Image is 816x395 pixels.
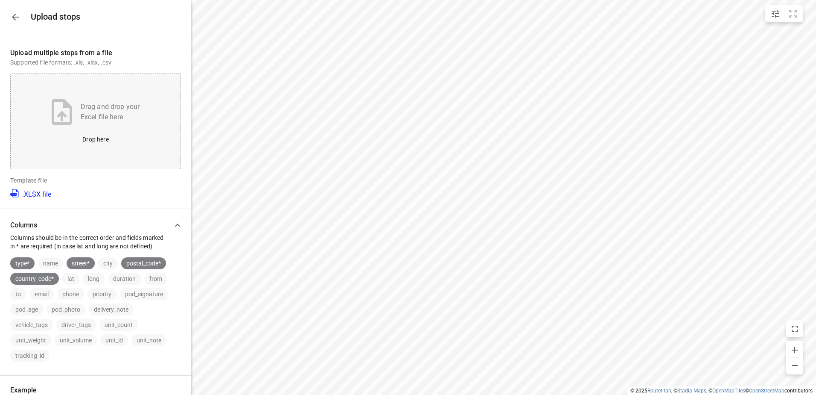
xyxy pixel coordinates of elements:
[31,12,80,22] h5: Upload stops
[10,386,181,394] p: Example
[10,176,181,185] p: Template file
[749,388,784,394] a: OpenStreetMap
[10,58,181,67] p: Supported file formats: .xls, .xlsx, .csv
[10,221,169,229] p: Columns
[100,337,128,344] span: unit_id
[144,275,167,282] span: from
[10,251,181,362] div: ColumnsColumns should be in the correct order and fields marked in * are required (in case lat an...
[47,306,85,313] span: pod_photo
[89,306,134,313] span: delivery_note
[67,260,95,267] span: street*
[10,233,169,251] p: Columns should be in the correct order and fields marked in * are required (in case lat and long ...
[10,188,20,198] img: XLSX
[767,5,784,22] button: Map settings
[98,260,118,267] span: city
[38,260,63,267] span: name
[647,388,671,394] a: Routetitan
[81,102,140,122] p: Drag and drop your Excel file here
[10,275,59,282] span: country_code*
[10,352,50,359] span: tracking_id
[52,99,72,125] img: Upload file
[10,260,35,267] span: type*
[82,135,108,144] p: Drop here
[712,388,745,394] a: OpenMapTiles
[630,388,813,394] li: © 2025 , © , © © contributors
[55,337,97,344] span: unit_volume
[765,5,803,22] div: small contained button group
[87,291,117,298] span: priority
[677,388,706,394] a: Stadia Maps
[10,306,43,313] span: pod_age
[56,321,96,328] span: driver_tags
[108,275,141,282] span: duration
[99,321,138,328] span: unit_count
[10,337,51,344] span: unit_weight
[120,291,168,298] span: pod_signature
[10,48,181,58] p: Upload multiple stops from a file
[83,275,105,282] span: long
[10,321,53,328] span: vehicle_tags
[29,291,54,298] span: email
[57,291,84,298] span: phone
[10,291,26,298] span: to
[62,275,79,282] span: lat
[10,188,51,198] a: .XLSX file
[131,337,166,344] span: unit_note
[10,217,181,251] div: ColumnsColumns should be in the correct order and fields marked in * are required (in case lat an...
[121,260,166,267] span: postal_code*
